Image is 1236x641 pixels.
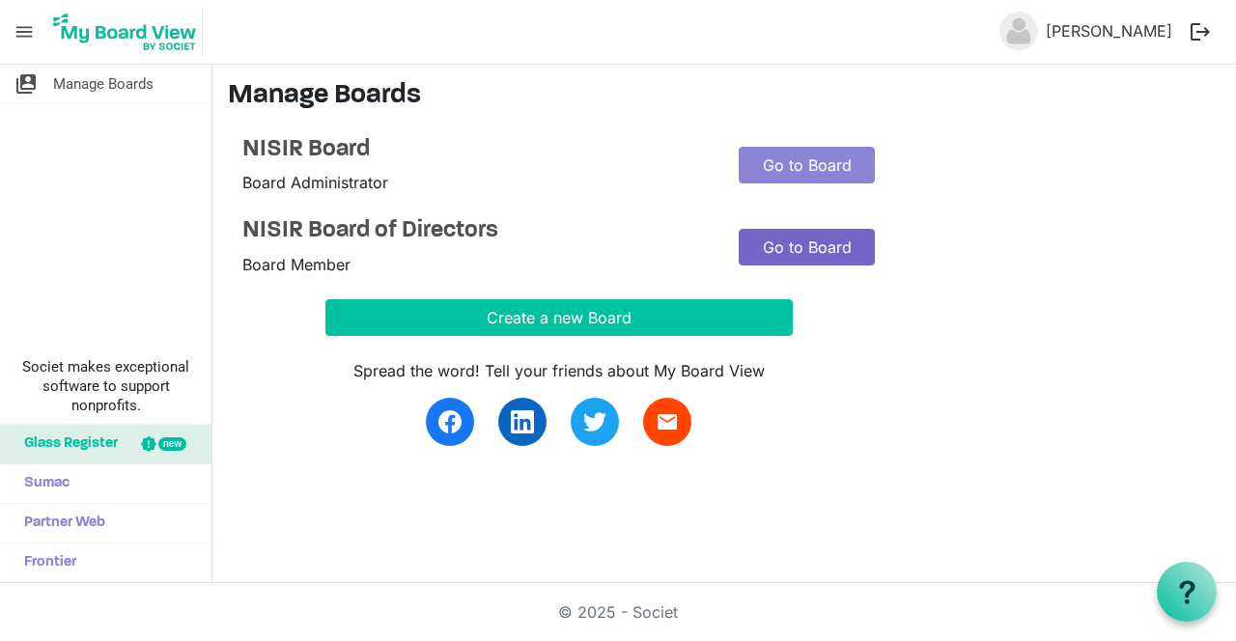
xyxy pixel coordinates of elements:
[656,410,679,433] span: email
[438,410,462,433] img: facebook.svg
[14,464,70,503] span: Sumac
[14,504,105,543] span: Partner Web
[53,65,154,103] span: Manage Boards
[242,217,710,245] a: NISIR Board of Directors
[47,8,203,56] img: My Board View Logo
[1180,12,1221,52] button: logout
[228,80,1221,113] h3: Manage Boards
[325,299,793,336] button: Create a new Board
[242,136,710,164] a: NISIR Board
[583,410,606,433] img: twitter.svg
[9,357,203,415] span: Societ makes exceptional software to support nonprofits.
[14,543,76,582] span: Frontier
[739,147,875,183] a: Go to Board
[47,8,211,56] a: My Board View Logo
[6,14,42,50] span: menu
[999,12,1038,50] img: no-profile-picture.svg
[643,398,691,446] a: email
[511,410,534,433] img: linkedin.svg
[739,229,875,265] a: Go to Board
[1038,12,1180,50] a: [PERSON_NAME]
[14,425,118,463] span: Glass Register
[325,359,793,382] div: Spread the word! Tell your friends about My Board View
[242,255,351,274] span: Board Member
[14,65,38,103] span: switch_account
[158,437,186,451] div: new
[558,602,678,622] a: © 2025 - Societ
[242,173,388,192] span: Board Administrator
